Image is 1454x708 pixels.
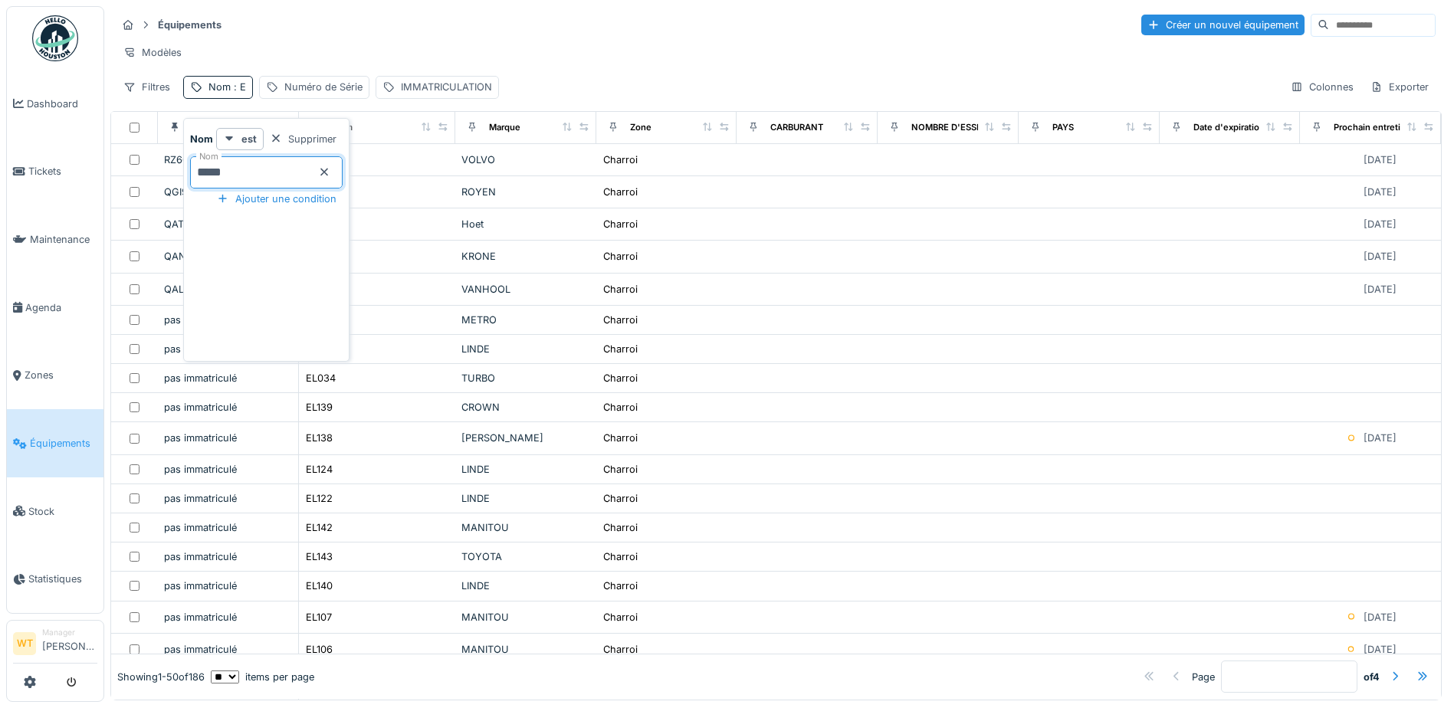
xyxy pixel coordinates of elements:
[306,400,333,415] div: EL139
[264,129,343,149] div: Supprimer
[911,121,990,134] div: NOMBRE D'ESSIEU
[401,80,492,94] div: IMMATRICULATION
[28,572,97,586] span: Statistiques
[770,121,823,134] div: CARBURANT
[306,431,333,445] div: EL138
[117,41,189,64] div: Modèles
[461,249,590,264] div: KRONE
[211,670,314,684] div: items per page
[164,342,292,356] div: pas immatriculé
[25,368,97,382] span: Zones
[241,132,257,146] strong: est
[164,462,292,477] div: pas immatriculé
[1364,610,1397,624] div: [DATE]
[603,431,638,445] div: Charroi
[306,371,336,385] div: EL034
[306,462,333,477] div: EL124
[164,491,292,506] div: pas immatriculé
[630,121,652,134] div: Zone
[603,400,638,415] div: Charroi
[1364,431,1397,445] div: [DATE]
[1052,121,1074,134] div: PAYS
[603,152,638,167] div: Charroi
[461,462,590,477] div: LINDE
[461,491,590,506] div: LINDE
[30,436,97,451] span: Équipements
[1364,152,1397,167] div: [DATE]
[306,579,333,593] div: EL140
[164,249,292,264] div: QANL123
[164,313,292,327] div: pas immatriculé
[306,491,333,506] div: EL122
[27,97,97,111] span: Dashboard
[461,185,590,199] div: ROYEN
[1141,15,1305,35] div: Créer un nouvel équipement
[30,232,97,247] span: Maintenance
[1364,217,1397,231] div: [DATE]
[461,342,590,356] div: LINDE
[461,431,590,445] div: [PERSON_NAME]
[211,188,343,209] div: Ajouter une condition
[13,632,36,655] li: WT
[603,610,638,624] div: Charroi
[1364,670,1380,684] strong: of 4
[461,400,590,415] div: CROWN
[164,152,292,167] div: RZ6613
[461,313,590,327] div: METRO
[1364,282,1397,297] div: [DATE]
[306,642,333,657] div: EL106
[284,80,363,94] div: Numéro de Série
[32,15,78,61] img: Badge_color-CXgf-gQk.svg
[1364,249,1397,264] div: [DATE]
[28,504,97,519] span: Stock
[42,627,97,638] div: Manager
[42,627,97,660] li: [PERSON_NAME]
[117,76,177,98] div: Filtres
[489,121,520,134] div: Marque
[190,132,213,146] strong: Nom
[603,520,638,535] div: Charroi
[603,217,638,231] div: Charroi
[28,164,97,179] span: Tickets
[117,670,205,684] div: Showing 1 - 50 of 186
[603,549,638,564] div: Charroi
[1364,76,1436,98] div: Exporter
[164,431,292,445] div: pas immatriculé
[603,462,638,477] div: Charroi
[603,249,638,264] div: Charroi
[306,549,333,564] div: EL143
[164,217,292,231] div: QATU636
[1334,121,1411,134] div: Prochain entretien
[1284,76,1360,98] div: Colonnes
[25,300,97,315] span: Agenda
[164,642,292,657] div: pas immatriculé
[1364,185,1397,199] div: [DATE]
[603,282,638,297] div: Charroi
[461,282,590,297] div: VANHOOL
[603,185,638,199] div: Charroi
[164,610,292,624] div: pas immatriculé
[461,152,590,167] div: VOLVO
[603,579,638,593] div: Charroi
[1364,642,1397,657] div: [DATE]
[461,217,590,231] div: Hoet
[603,342,638,356] div: Charroi
[603,491,638,506] div: Charroi
[164,549,292,564] div: pas immatriculé
[461,642,590,657] div: MANITOU
[461,579,590,593] div: LINDE
[461,549,590,564] div: TOYOTA
[306,520,333,535] div: EL142
[164,579,292,593] div: pas immatriculé
[164,400,292,415] div: pas immatriculé
[152,18,228,32] strong: Équipements
[164,185,292,199] div: QGI949
[1192,670,1215,684] div: Page
[208,80,246,94] div: Nom
[231,81,246,93] span: : E
[603,313,638,327] div: Charroi
[164,520,292,535] div: pas immatriculé
[306,610,332,624] div: EL107
[461,371,590,385] div: TURBO
[461,520,590,535] div: MANITOU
